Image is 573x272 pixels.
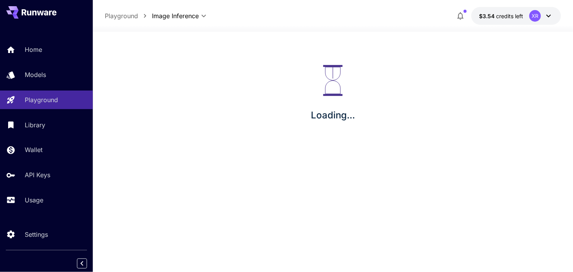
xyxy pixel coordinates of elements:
nav: breadcrumb [105,11,152,21]
span: Image Inference [152,11,199,21]
p: Wallet [25,145,43,154]
p: Settings [25,230,48,239]
button: $3.5417XR [471,7,561,25]
p: Models [25,70,46,79]
p: Usage [25,195,43,205]
span: $3.54 [479,13,496,19]
div: $3.5417 [479,12,523,20]
p: API Keys [25,170,50,180]
span: credits left [496,13,523,19]
div: XR [529,10,541,22]
button: Collapse sidebar [77,258,87,269]
div: Collapse sidebar [83,257,93,270]
p: Loading... [311,108,355,122]
p: Home [25,45,42,54]
a: Playground [105,11,138,21]
p: Library [25,120,45,130]
p: Playground [25,95,58,104]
